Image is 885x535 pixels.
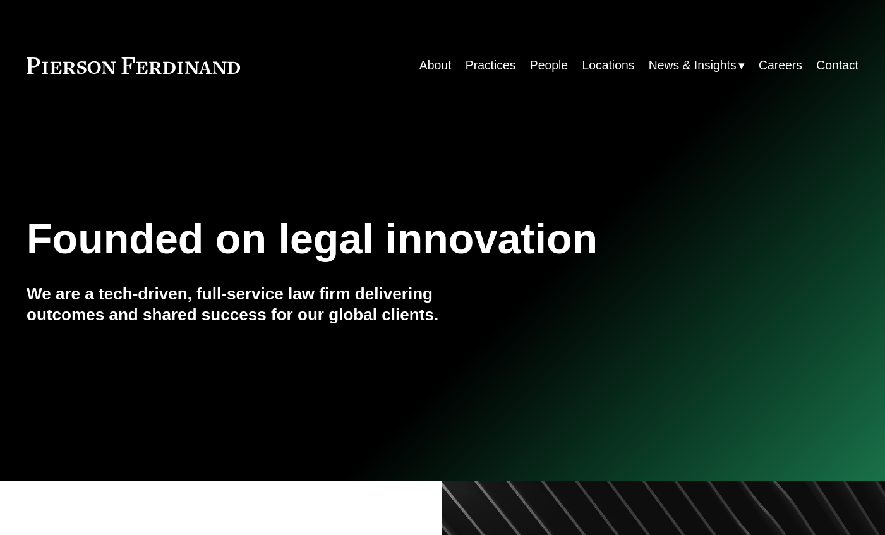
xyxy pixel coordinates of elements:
[27,215,719,263] h1: Founded on legal innovation
[816,54,858,78] a: Contact
[649,54,737,76] span: News & Insights
[582,54,635,78] a: Locations
[419,54,452,78] a: About
[759,54,802,78] a: Careers
[649,54,745,78] a: folder dropdown
[27,284,443,325] h4: We are a tech-driven, full-service law firm delivering outcomes and shared success for our global...
[466,54,516,78] a: Practices
[530,54,568,78] a: People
